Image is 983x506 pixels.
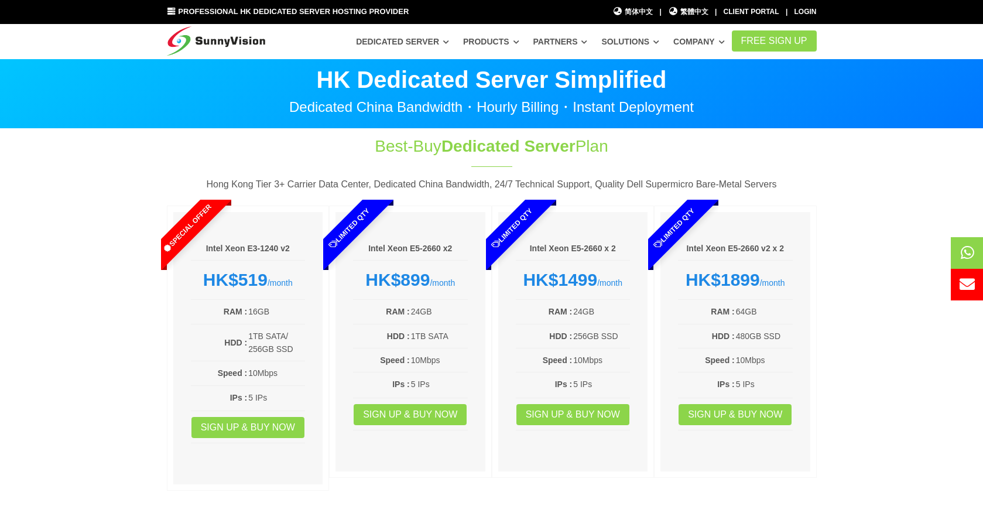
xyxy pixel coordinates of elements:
[732,30,817,52] a: FREE Sign Up
[167,68,817,91] p: HK Dedicated Server Simplified
[392,379,410,389] b: IPs :
[516,243,631,255] h6: Intel Xeon E5-2660 x 2
[365,270,430,289] strong: HK$899
[248,305,305,319] td: 16GB
[573,353,630,367] td: 10Mbps
[167,100,817,114] p: Dedicated China Bandwidth・Hourly Billing・Instant Deployment
[678,243,793,255] h6: Intel Xeon E5-2660 v2 x 2
[178,7,409,16] span: Professional HK Dedicated Server Hosting Provider
[441,137,576,155] span: Dedicated Server
[353,243,468,255] h6: Intel Xeon E5-2660 x2
[410,329,468,343] td: 1TB SATA
[380,355,410,365] b: Speed :
[668,6,708,18] a: 繁體中文
[573,329,630,343] td: 256GB SSD
[463,179,561,278] span: Limited Qty
[735,329,793,343] td: 480GB SSD
[386,307,409,316] b: RAM :
[794,8,817,16] a: Login
[463,31,519,52] a: Products
[659,6,661,18] li: |
[724,8,779,16] a: Client Portal
[679,404,792,425] a: Sign up & Buy Now
[711,307,734,316] b: RAM :
[549,331,572,341] b: HDD :
[191,269,306,290] div: /month
[354,404,467,425] a: Sign up & Buy Now
[218,368,248,378] b: Speed :
[705,355,735,365] b: Speed :
[543,355,573,365] b: Speed :
[786,6,787,18] li: |
[248,329,305,357] td: 1TB SATA/ 256GB SSD
[224,338,247,347] b: HDD :
[410,377,468,391] td: 5 IPs
[678,269,793,290] div: /month
[533,31,588,52] a: Partners
[735,305,793,319] td: 64GB
[230,393,248,402] b: IPs :
[224,307,247,316] b: RAM :
[356,31,449,52] a: Dedicated Server
[203,270,268,289] strong: HK$519
[673,31,725,52] a: Company
[297,135,687,158] h1: Best-Buy Plan
[573,305,630,319] td: 24GB
[601,31,659,52] a: Solutions
[300,179,399,278] span: Limited Qty
[191,243,306,255] h6: Intel Xeon E3-1240 v2
[573,377,630,391] td: 5 IPs
[555,379,573,389] b: IPs :
[353,269,468,290] div: /month
[686,270,760,289] strong: HK$1899
[248,391,305,405] td: 5 IPs
[735,353,793,367] td: 10Mbps
[712,331,735,341] b: HDD :
[516,404,629,425] a: Sign up & Buy Now
[410,305,468,319] td: 24GB
[516,269,631,290] div: /month
[735,377,793,391] td: 5 IPs
[248,366,305,380] td: 10Mbps
[167,177,817,192] p: Hong Kong Tier 3+ Carrier Data Center, Dedicated China Bandwidth, 24/7 Technical Support, Quality...
[410,353,468,367] td: 10Mbps
[613,6,653,18] a: 简体中文
[717,379,735,389] b: IPs :
[549,307,572,316] b: RAM :
[191,417,304,438] a: Sign up & Buy Now
[715,6,717,18] li: |
[625,179,724,278] span: Limited Qty
[138,179,236,278] span: Special Offer
[387,331,410,341] b: HDD :
[523,270,597,289] strong: HK$1499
